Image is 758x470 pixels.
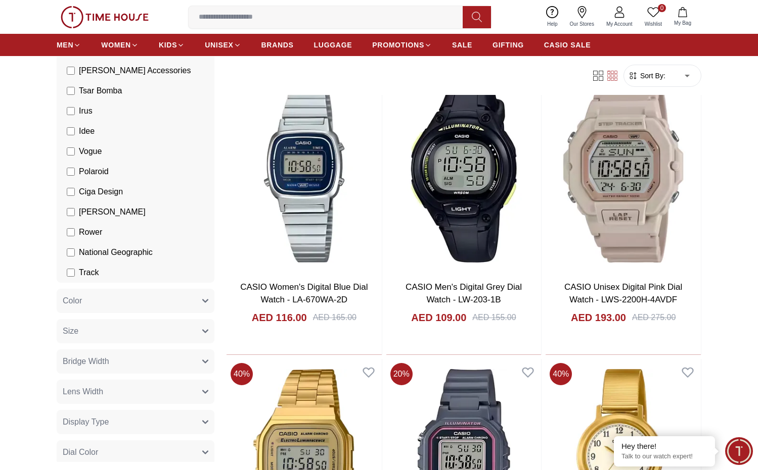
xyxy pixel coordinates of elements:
button: Size [57,319,214,343]
input: Track [67,269,75,277]
button: Sort By: [628,71,665,81]
button: Display Type [57,410,214,434]
div: Hey there! [621,441,707,451]
span: 40 % [550,363,572,385]
div: Chat Widget [725,437,753,465]
span: My Account [602,20,637,28]
span: BRANDS [261,40,294,50]
span: 20 % [390,363,413,385]
input: Ciga Design [67,188,75,196]
a: GIFTING [493,36,524,54]
span: [PERSON_NAME] [79,206,146,218]
span: CASIO SALE [544,40,591,50]
span: 0 [658,4,666,12]
a: UNISEX [205,36,241,54]
span: Wishlist [641,20,666,28]
button: Bridge Width [57,349,214,374]
span: Irus [79,105,93,117]
input: Idee [67,127,75,135]
span: Our Stores [566,20,598,28]
input: Polaroid [67,168,75,176]
span: GIFTING [493,40,524,50]
span: Polaroid [79,166,109,178]
h4: AED 109.00 [411,310,466,325]
span: Tsar Bomba [79,85,122,97]
input: Vogue [67,147,75,155]
span: UNISEX [205,40,233,50]
div: AED 275.00 [632,311,676,324]
h4: AED 116.00 [252,310,307,325]
span: Help [543,20,562,28]
span: MEN [57,40,73,50]
input: [PERSON_NAME] [67,208,75,216]
input: Rower [67,228,75,236]
input: [PERSON_NAME] Accessories [67,67,75,75]
a: Help [541,4,564,30]
a: LUGGAGE [314,36,352,54]
span: Ciga Design [79,186,123,198]
button: My Bag [668,5,697,29]
input: National Geographic [67,248,75,256]
span: [PERSON_NAME] Accessories [79,65,191,77]
a: CASIO Unisex Digital Pink Dial Watch - LWS-2200H-4AVDF [564,282,682,305]
a: 0Wishlist [639,4,668,30]
a: BRANDS [261,36,294,54]
a: PROMOTIONS [372,36,432,54]
button: Lens Width [57,380,214,404]
span: Sort By: [638,71,665,81]
span: 40 % [231,363,253,385]
a: Our Stores [564,4,600,30]
input: Tsar Bomba [67,87,75,95]
p: Talk to our watch expert! [621,452,707,461]
span: LUGGAGE [314,40,352,50]
button: Color [57,289,214,313]
span: SALE [452,40,472,50]
span: Vogue [79,145,102,158]
a: MEN [57,36,81,54]
img: CASIO Unisex Digital Pink Dial Watch - LWS-2200H-4AVDF [546,69,701,273]
div: AED 165.00 [313,311,356,324]
span: PROMOTIONS [372,40,424,50]
span: Lens Width [63,386,103,398]
span: WOMEN [101,40,131,50]
img: CASIO Men's Digital Grey Dial Watch - LW-203-1B [386,69,542,273]
span: Size [63,325,78,337]
img: CASIO Women's Digital Blue Dial Watch - LA-670WA-2D [227,69,382,273]
h4: AED 193.00 [571,310,626,325]
a: SALE [452,36,472,54]
div: AED 155.00 [472,311,516,324]
span: KIDS [159,40,177,50]
span: Bridge Width [63,355,109,368]
span: Rower [79,226,102,238]
span: Display Type [63,416,109,428]
span: Dial Color [63,446,98,458]
span: Color [63,295,82,307]
a: KIDS [159,36,185,54]
span: Track [79,267,99,279]
a: WOMEN [101,36,139,54]
span: Idee [79,125,95,137]
span: My Bag [670,19,695,27]
a: CASIO Men's Digital Grey Dial Watch - LW-203-1B [406,282,522,305]
a: CASIO Women's Digital Blue Dial Watch - LA-670WA-2D [240,282,368,305]
img: ... [61,6,149,28]
a: CASIO SALE [544,36,591,54]
button: Dial Color [57,440,214,464]
span: National Geographic [79,246,153,258]
input: Irus [67,107,75,115]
